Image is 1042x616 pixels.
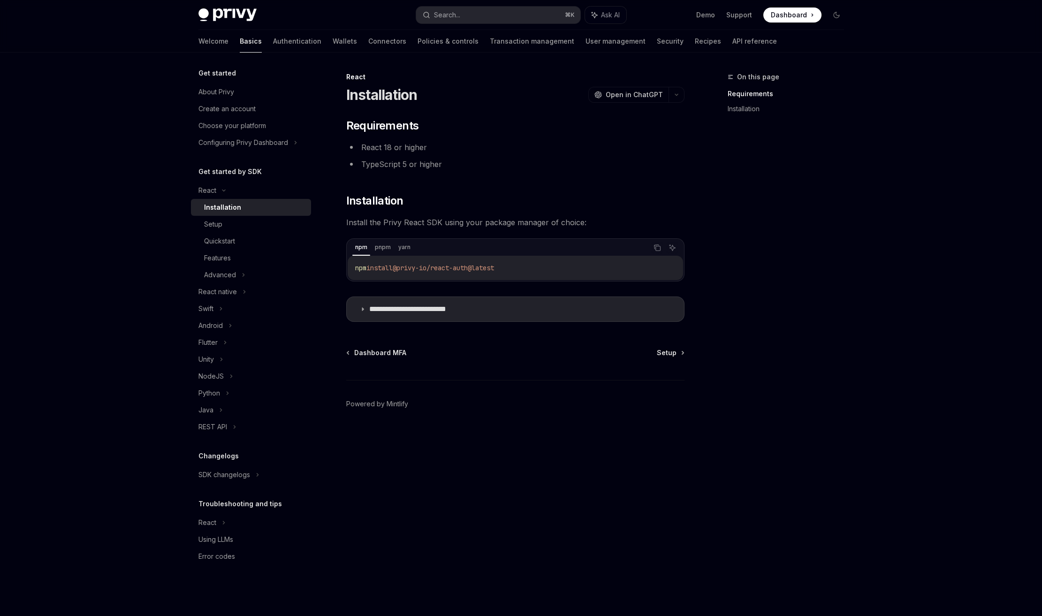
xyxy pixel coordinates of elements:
[198,354,214,365] div: Unity
[366,264,393,272] span: install
[651,242,663,254] button: Copy the contents from the code block
[198,517,216,528] div: React
[198,86,234,98] div: About Privy
[829,8,844,23] button: Toggle dark mode
[355,264,366,272] span: npm
[198,120,266,131] div: Choose your platform
[191,216,311,233] a: Setup
[346,158,685,171] li: TypeScript 5 or higher
[763,8,821,23] a: Dashboard
[588,87,669,103] button: Open in ChatGPT
[198,137,288,148] div: Configuring Privy Dashboard
[585,7,626,23] button: Ask AI
[191,548,311,565] a: Error codes
[771,10,807,20] span: Dashboard
[204,269,236,281] div: Advanced
[198,404,213,416] div: Java
[346,141,685,154] li: React 18 or higher
[696,10,715,20] a: Demo
[198,185,216,196] div: React
[198,286,237,297] div: React native
[198,103,256,114] div: Create an account
[204,219,222,230] div: Setup
[354,348,406,357] span: Dashboard MFA
[198,534,233,545] div: Using LLMs
[191,233,311,250] a: Quickstart
[490,30,574,53] a: Transaction management
[346,118,419,133] span: Requirements
[657,348,677,357] span: Setup
[273,30,321,53] a: Authentication
[240,30,262,53] a: Basics
[198,371,224,382] div: NodeJS
[198,8,257,22] img: dark logo
[606,90,663,99] span: Open in ChatGPT
[346,193,403,208] span: Installation
[372,242,394,253] div: pnpm
[198,320,223,331] div: Android
[657,348,684,357] a: Setup
[204,236,235,247] div: Quickstart
[198,68,236,79] h5: Get started
[204,252,231,264] div: Features
[198,166,262,177] h5: Get started by SDK
[728,101,852,116] a: Installation
[198,303,213,314] div: Swift
[198,421,227,433] div: REST API
[368,30,406,53] a: Connectors
[191,250,311,266] a: Features
[198,450,239,462] h5: Changelogs
[198,469,250,480] div: SDK changelogs
[416,7,580,23] button: Search...⌘K
[695,30,721,53] a: Recipes
[191,199,311,216] a: Installation
[347,348,406,357] a: Dashboard MFA
[728,86,852,101] a: Requirements
[198,30,228,53] a: Welcome
[434,9,460,21] div: Search...
[586,30,646,53] a: User management
[352,242,370,253] div: npm
[737,71,779,83] span: On this page
[198,337,218,348] div: Flutter
[726,10,752,20] a: Support
[191,531,311,548] a: Using LLMs
[565,11,575,19] span: ⌘ K
[333,30,357,53] a: Wallets
[666,242,678,254] button: Ask AI
[346,216,685,229] span: Install the Privy React SDK using your package manager of choice:
[191,84,311,100] a: About Privy
[346,399,408,409] a: Powered by Mintlify
[198,498,282,510] h5: Troubleshooting and tips
[657,30,684,53] a: Security
[346,86,418,103] h1: Installation
[601,10,620,20] span: Ask AI
[191,100,311,117] a: Create an account
[198,551,235,562] div: Error codes
[393,264,494,272] span: @privy-io/react-auth@latest
[396,242,413,253] div: yarn
[204,202,241,213] div: Installation
[732,30,777,53] a: API reference
[346,72,685,82] div: React
[191,117,311,134] a: Choose your platform
[198,388,220,399] div: Python
[418,30,479,53] a: Policies & controls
